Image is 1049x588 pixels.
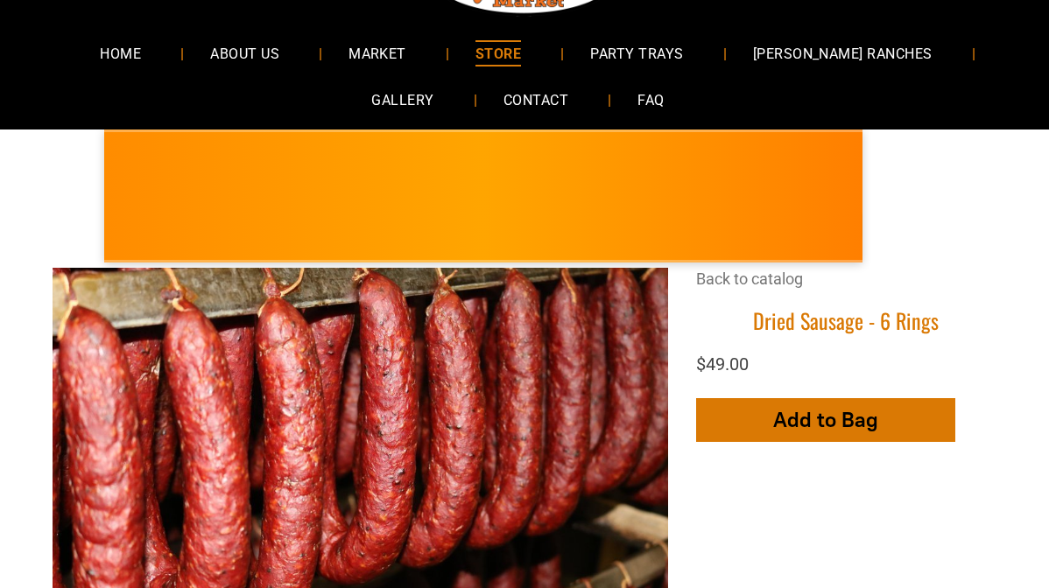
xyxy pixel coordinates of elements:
[74,30,167,76] a: HOME
[564,30,709,76] a: PARTY TRAYS
[184,30,306,76] a: ABOUT US
[696,268,996,307] div: Breadcrumbs
[696,307,996,334] h1: Dried Sausage - 6 Rings
[696,398,955,442] button: Add to Bag
[611,77,690,123] a: FAQ
[696,353,749,374] span: $49.00
[727,30,959,76] a: [PERSON_NAME] RANCHES
[773,407,878,432] span: Add to Bag
[345,77,460,123] a: GALLERY
[449,30,547,76] a: STORE
[696,269,803,288] a: Back to catalog
[477,77,595,123] a: CONTACT
[322,30,433,76] a: MARKET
